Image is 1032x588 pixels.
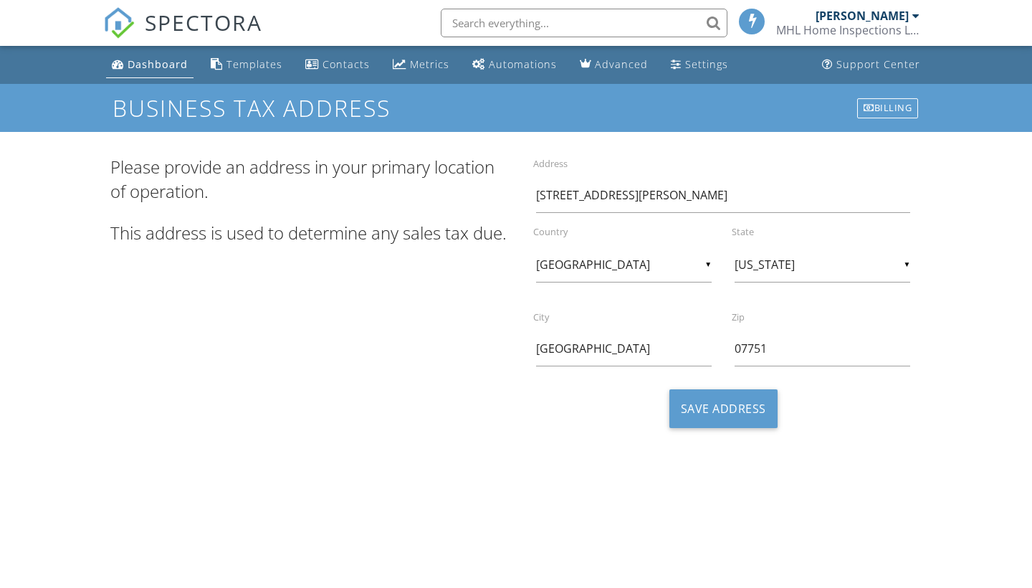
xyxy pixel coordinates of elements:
a: Settings [665,52,734,78]
div: Metrics [410,57,449,71]
div: Settings [685,57,728,71]
div: [PERSON_NAME] [816,9,909,23]
label: Country [533,226,568,239]
div: Support Center [836,57,920,71]
a: Advanced [574,52,654,78]
a: Contacts [300,52,376,78]
a: SPECTORA [103,19,262,49]
h1: Business Tax Address [113,95,919,120]
p: Please provide an address in your primary location of operation. [110,155,507,203]
label: State [732,226,754,239]
div: Advanced [595,57,648,71]
label: Address [533,158,568,171]
div: Contacts [322,57,370,71]
input: Search everything... [441,9,727,37]
p: This address is used to determine any sales tax due. [110,221,507,245]
div: Billing [857,98,918,118]
span: SPECTORA [145,7,262,37]
a: Templates [205,52,288,78]
div: Dashboard [128,57,188,71]
div: Automations [489,57,557,71]
a: Metrics [387,52,455,78]
button: Save Address [669,389,778,428]
div: MHL Home Inspections LLC [776,23,919,37]
a: Support Center [816,52,926,78]
a: Billing [856,100,919,113]
a: Dashboard [106,52,193,78]
a: Automations (Basic) [467,52,563,78]
img: The Best Home Inspection Software - Spectora [103,7,135,39]
div: Templates [226,57,282,71]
